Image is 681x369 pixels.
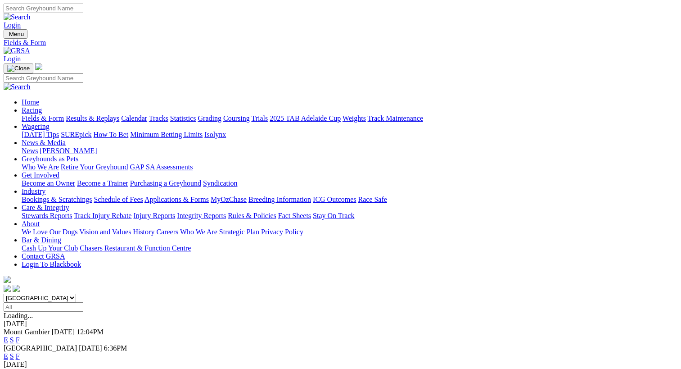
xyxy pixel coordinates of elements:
[22,171,59,179] a: Get Involved
[248,196,311,203] a: Breeding Information
[22,260,81,268] a: Login To Blackbook
[4,21,21,29] a: Login
[211,196,247,203] a: MyOzChase
[149,114,168,122] a: Tracks
[4,336,8,344] a: E
[22,163,59,171] a: Who We Are
[22,179,75,187] a: Become an Owner
[22,179,677,187] div: Get Involved
[4,360,677,369] div: [DATE]
[156,228,178,236] a: Careers
[313,212,354,219] a: Stay On Track
[270,114,341,122] a: 2025 TAB Adelaide Cup
[121,114,147,122] a: Calendar
[203,179,237,187] a: Syndication
[22,212,677,220] div: Care & Integrity
[4,47,30,55] img: GRSA
[219,228,259,236] a: Strategic Plan
[79,228,131,236] a: Vision and Values
[198,114,221,122] a: Grading
[22,228,677,236] div: About
[22,244,78,252] a: Cash Up Your Club
[133,228,154,236] a: History
[130,163,193,171] a: GAP SA Assessments
[4,344,77,352] span: [GEOGRAPHIC_DATA]
[80,244,191,252] a: Chasers Restaurant & Function Centre
[22,123,50,130] a: Wagering
[22,131,59,138] a: [DATE] Tips
[144,196,209,203] a: Applications & Forms
[22,155,78,163] a: Greyhounds as Pets
[22,212,72,219] a: Stewards Reports
[66,114,119,122] a: Results & Replays
[22,139,66,146] a: News & Media
[22,187,45,195] a: Industry
[61,163,128,171] a: Retire Your Greyhound
[40,147,97,155] a: [PERSON_NAME]
[4,276,11,283] img: logo-grsa-white.png
[16,336,20,344] a: F
[4,4,83,13] input: Search
[278,212,311,219] a: Fact Sheets
[251,114,268,122] a: Trials
[343,114,366,122] a: Weights
[94,196,143,203] a: Schedule of Fees
[4,328,50,336] span: Mount Gambier
[16,352,20,360] a: F
[22,114,677,123] div: Racing
[4,302,83,312] input: Select date
[4,285,11,292] img: facebook.svg
[180,228,217,236] a: Who We Are
[130,179,201,187] a: Purchasing a Greyhound
[79,344,102,352] span: [DATE]
[22,236,61,244] a: Bar & Dining
[22,131,677,139] div: Wagering
[22,147,38,155] a: News
[10,352,14,360] a: S
[170,114,196,122] a: Statistics
[228,212,276,219] a: Rules & Policies
[358,196,387,203] a: Race Safe
[22,252,65,260] a: Contact GRSA
[22,244,677,252] div: Bar & Dining
[130,131,203,138] a: Minimum Betting Limits
[104,344,127,352] span: 6:36PM
[22,98,39,106] a: Home
[61,131,91,138] a: SUREpick
[22,196,92,203] a: Bookings & Scratchings
[133,212,175,219] a: Injury Reports
[4,352,8,360] a: E
[52,328,75,336] span: [DATE]
[4,29,27,39] button: Toggle navigation
[313,196,356,203] a: ICG Outcomes
[4,83,31,91] img: Search
[22,228,77,236] a: We Love Our Dogs
[22,114,64,122] a: Fields & Form
[10,336,14,344] a: S
[13,285,20,292] img: twitter.svg
[22,147,677,155] div: News & Media
[22,106,42,114] a: Racing
[4,320,677,328] div: [DATE]
[368,114,423,122] a: Track Maintenance
[4,64,33,73] button: Toggle navigation
[35,63,42,70] img: logo-grsa-white.png
[4,73,83,83] input: Search
[177,212,226,219] a: Integrity Reports
[7,65,30,72] img: Close
[22,220,40,228] a: About
[74,212,131,219] a: Track Injury Rebate
[4,55,21,63] a: Login
[4,312,33,319] span: Loading...
[223,114,250,122] a: Coursing
[77,328,104,336] span: 12:04PM
[261,228,303,236] a: Privacy Policy
[22,196,677,204] div: Industry
[94,131,129,138] a: How To Bet
[4,13,31,21] img: Search
[204,131,226,138] a: Isolynx
[9,31,24,37] span: Menu
[4,39,677,47] a: Fields & Form
[22,204,69,211] a: Care & Integrity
